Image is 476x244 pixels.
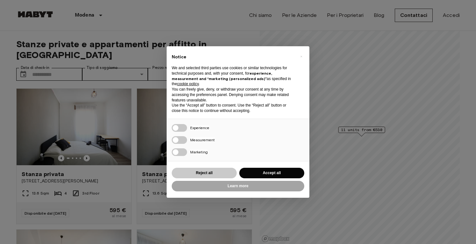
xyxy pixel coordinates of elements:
span: Measurement [190,137,215,142]
a: cookie policy [177,82,199,86]
h2: Notice [172,54,294,60]
span: Marketing [190,150,208,154]
p: Use the “Accept all” button to consent. Use the “Reject all” button or close this notice to conti... [172,103,294,114]
strong: experience, measurement and “marketing (personalized ads)” [172,71,272,81]
span: × [300,53,302,60]
button: Reject all [172,168,237,178]
p: You can freely give, deny, or withdraw your consent at any time by accessing the preferences pane... [172,87,294,103]
button: Accept all [239,168,304,178]
button: Learn more [172,181,304,191]
span: Experience [190,125,209,130]
p: We and selected third parties use cookies or similar technologies for technical purposes and, wit... [172,65,294,87]
button: Close this notice [296,51,306,62]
